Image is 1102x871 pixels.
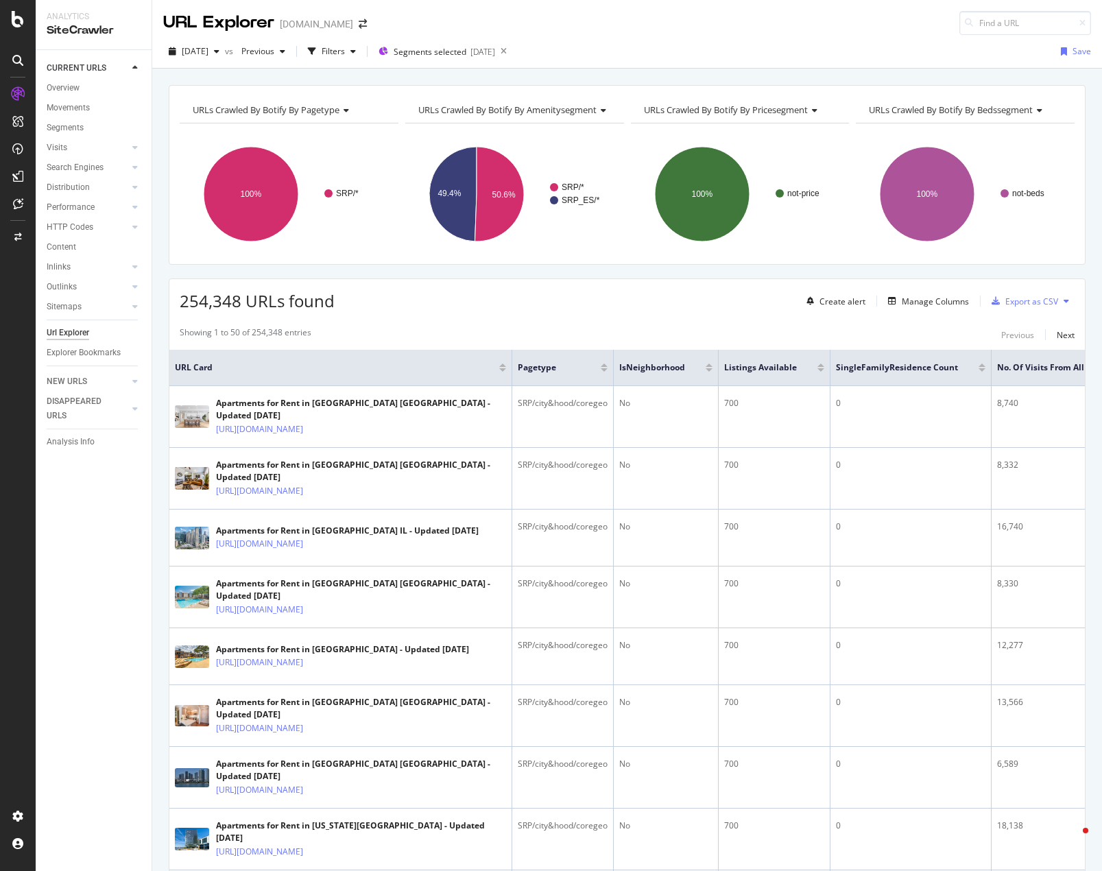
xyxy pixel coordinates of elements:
div: No [619,577,712,590]
div: URL Explorer [163,11,274,34]
a: HTTP Codes [47,220,128,235]
a: Inlinks [47,260,128,274]
h4: URLs Crawled By Botify By bedssegment [866,99,1062,121]
div: SRP/city&hood/coregeo [518,639,608,652]
div: SRP/city&hood/coregeo [518,696,608,708]
div: 700 [724,521,824,533]
a: [URL][DOMAIN_NAME] [216,845,303,859]
div: Visits [47,141,67,155]
span: isNeighborhood [619,361,685,374]
span: Previous [236,45,274,57]
div: 0 [836,639,985,652]
button: Previous [236,40,291,62]
img: main image [175,705,209,726]
div: Overview [47,81,80,95]
h4: URLs Crawled By Botify By pricesegment [641,99,837,121]
a: Outlinks [47,280,128,294]
span: 2025 Aug. 8th [182,45,208,57]
button: Segments selected[DATE] [373,40,495,62]
div: 0 [836,397,985,409]
a: Segments [47,121,142,135]
div: SRP/city&hood/coregeo [518,459,608,471]
div: 700 [724,577,824,590]
span: 254,348 URLs found [180,289,335,312]
div: Analytics [47,11,141,23]
div: Inlinks [47,260,71,274]
img: main image [175,645,209,668]
svg: A chart. [405,134,621,254]
a: Analysis Info [47,435,142,449]
a: Explorer Bookmarks [47,346,142,360]
div: SRP/city&hood/coregeo [518,758,608,770]
div: 0 [836,696,985,708]
svg: A chart. [856,134,1072,254]
div: 0 [836,577,985,590]
div: SiteCrawler [47,23,141,38]
a: Sitemaps [47,300,128,314]
div: Movements [47,101,90,115]
div: No [619,459,712,471]
a: Content [47,240,142,254]
div: No [619,696,712,708]
a: Distribution [47,180,128,195]
div: Apartments for Rent in [US_STATE][GEOGRAPHIC_DATA] - Updated [DATE] [216,820,506,844]
button: Filters [302,40,361,62]
a: Performance [47,200,128,215]
div: 700 [724,397,824,409]
img: main image [175,586,209,608]
div: Create alert [819,296,865,307]
div: Performance [47,200,95,215]
div: [DATE] [470,46,495,58]
div: Apartments for Rent in [GEOGRAPHIC_DATA] [GEOGRAPHIC_DATA] - Updated [DATE] [216,459,506,484]
a: [URL][DOMAIN_NAME] [216,537,303,551]
a: CURRENT URLS [47,61,128,75]
text: 50.6% [492,190,515,200]
button: Export as CSV [986,290,1058,312]
button: [DATE] [163,40,225,62]
a: NEW URLS [47,374,128,389]
a: [URL][DOMAIN_NAME] [216,484,303,498]
div: Export as CSV [1005,296,1058,307]
span: URLs Crawled By Botify By bedssegment [869,104,1033,116]
div: 0 [836,820,985,832]
button: Save [1055,40,1091,62]
div: Previous [1001,329,1034,341]
div: Search Engines [47,160,104,175]
div: A chart. [631,134,847,254]
div: Url Explorer [47,326,89,340]
div: Apartments for Rent in [GEOGRAPHIC_DATA] [GEOGRAPHIC_DATA] - Updated [DATE] [216,577,506,602]
a: [URL][DOMAIN_NAME] [216,721,303,735]
span: URLs Crawled By Botify By amenitysegment [418,104,597,116]
a: [URL][DOMAIN_NAME] [216,783,303,797]
div: No [619,758,712,770]
div: arrow-right-arrow-left [359,19,367,29]
span: Listings Available [724,361,797,374]
a: Visits [47,141,128,155]
a: [URL][DOMAIN_NAME] [216,603,303,617]
div: Distribution [47,180,90,195]
div: Explorer Bookmarks [47,346,121,360]
div: 700 [724,758,824,770]
text: not-price [787,189,819,198]
button: Manage Columns [883,293,969,309]
a: Search Engines [47,160,128,175]
img: main image [175,768,209,787]
div: SRP/city&hood/coregeo [518,577,608,590]
img: main image [175,405,209,428]
div: NEW URLS [47,374,87,389]
div: SRP/city&hood/coregeo [518,397,608,409]
div: Save [1073,45,1091,57]
div: 700 [724,639,824,652]
div: Segments [47,121,84,135]
div: No [619,820,712,832]
a: [URL][DOMAIN_NAME] [216,422,303,436]
div: 700 [724,820,824,832]
div: Apartments for Rent in [GEOGRAPHIC_DATA] IL - Updated [DATE] [216,525,479,537]
svg: A chart. [180,134,396,254]
div: Apartments for Rent in [GEOGRAPHIC_DATA] [GEOGRAPHIC_DATA] - Updated [DATE] [216,758,506,783]
span: pagetype [518,361,580,374]
text: 49.4% [438,189,461,198]
div: Apartments for Rent in [GEOGRAPHIC_DATA] [GEOGRAPHIC_DATA] - Updated [DATE] [216,397,506,422]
